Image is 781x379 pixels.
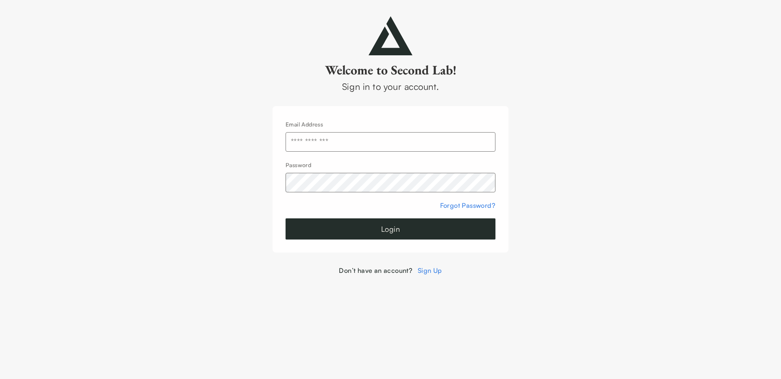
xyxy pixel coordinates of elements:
[286,218,495,240] button: Login
[440,201,495,209] a: Forgot Password?
[286,121,323,128] label: Email Address
[273,266,508,275] div: Don’t have an account?
[418,266,442,274] a: Sign Up
[369,16,412,55] img: secondlab-logo
[273,62,508,78] h2: Welcome to Second Lab!
[273,80,508,93] div: Sign in to your account.
[286,161,311,168] label: Password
